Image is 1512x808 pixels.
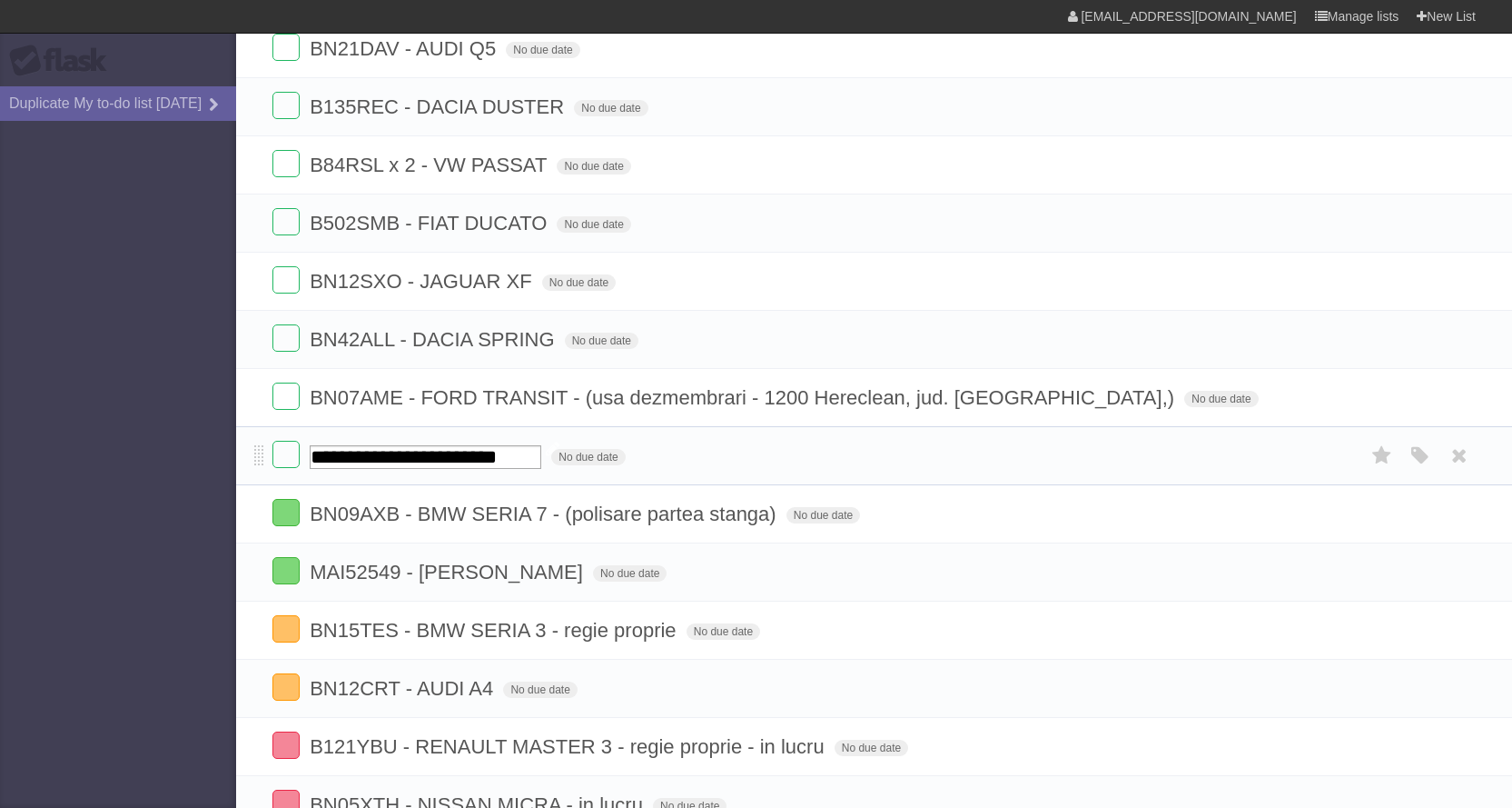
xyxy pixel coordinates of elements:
[574,100,647,116] span: No due date
[272,615,300,643] label: Done
[272,150,300,177] label: Done
[272,266,300,294] label: Done
[687,623,760,640] span: No due date
[272,441,300,468] label: Done
[272,499,300,526] label: Done
[310,37,500,60] span: BN21DAV - AUDI Q5
[272,732,300,759] label: Done
[310,270,537,293] span: BN12SXO - JAGUAR XF
[310,328,558,351] span: BN42ALL - DACIA SPRING
[9,45,118,77] div: Flask
[272,208,300,235] label: Done
[565,333,638,349] span: No due date
[310,735,829,758] span: B121YBU - RENAULT MASTER 3 - regie proprie - in lucru
[272,557,300,584] label: Done
[272,324,300,352] label: Done
[557,216,630,233] span: No due date
[272,92,300,119] label: Done
[835,740,908,756] span: No due date
[551,449,625,465] span: No due date
[1184,391,1258,407] span: No due date
[310,677,498,700] span: BN12CRT - AUDI A4
[542,274,616,291] span: No due date
[557,158,630,175] span: No due date
[506,42,579,58] span: No due date
[310,619,680,642] span: BN15TES - BMW SERIA 3 - regie proprie
[310,212,551,234] span: B502SMB - FIAT DUCATO
[310,561,588,584] span: MAI52549 - [PERSON_NAME]
[310,386,1179,409] span: BN07AME - FORD TRANSIT - (usa dezmembrari - 1200 Hereclean, jud. [GEOGRAPHIC_DATA],)
[1365,441,1399,471] label: Star task
[272,34,300,61] label: Done
[503,682,577,698] span: No due date
[593,565,667,582] span: No due date
[310,503,781,525] span: BN09AXB - BMW SERIA 7 - (polisare partea stanga)
[310,95,568,118] span: B135REC - DACIA DUSTER
[272,673,300,701] label: Done
[310,154,551,176] span: B84RSL x 2 - VW PASSAT
[272,383,300,410] label: Done
[786,507,860,524] span: No due date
